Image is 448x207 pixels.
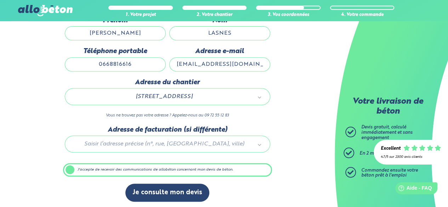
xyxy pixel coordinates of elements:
[182,12,247,18] div: 2. Votre chantier
[361,125,413,140] span: Devis gratuit, calculé immédiatement et sans engagement
[169,47,270,55] label: Adresse e-mail
[381,146,401,151] div: Excellent
[347,97,429,116] p: Votre livraison de béton
[169,26,270,40] input: Quel est votre nom de famille ?
[361,168,418,178] span: Commandez ensuite votre béton prêt à l'emploi
[65,79,270,86] label: Adresse du chantier
[18,5,73,16] img: allobéton
[330,12,395,18] div: 4. Votre commande
[256,12,321,18] div: 3. Vos coordonnées
[385,179,440,199] iframe: Help widget launcher
[65,112,270,119] p: Vous ne trouvez pas votre adresse ? Appelez-nous au 09 72 55 12 83
[65,26,166,40] input: Quel est votre prénom ?
[359,151,412,156] span: En 2 minutes top chrono
[381,155,441,159] div: 4.7/5 sur 2300 avis clients
[108,12,173,18] div: 1. Votre projet
[169,57,270,71] input: ex : contact@allobeton.fr
[75,92,254,101] span: [STREET_ADDRESS]
[125,184,209,202] button: Je consulte mon devis
[65,57,166,71] input: ex : 0642930817
[72,92,263,101] a: [STREET_ADDRESS]
[63,163,272,177] label: J'accepte de recevoir des communications de allobéton concernant mon devis de béton.
[65,47,166,55] label: Téléphone portable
